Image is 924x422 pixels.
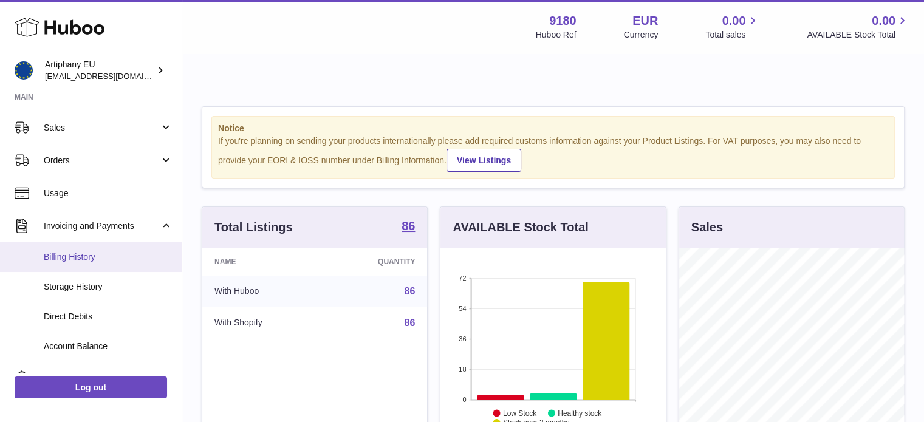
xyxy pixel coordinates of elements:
[202,307,324,339] td: With Shopify
[807,13,909,41] a: 0.00 AVAILABLE Stock Total
[453,219,588,236] h3: AVAILABLE Stock Total
[218,135,888,172] div: If you're planning on sending your products internationally please add required customs informati...
[705,29,759,41] span: Total sales
[44,372,173,383] span: Cases
[44,341,173,352] span: Account Balance
[503,409,537,417] text: Low Stock
[214,219,293,236] h3: Total Listings
[722,13,746,29] span: 0.00
[44,311,173,322] span: Direct Debits
[632,13,658,29] strong: EUR
[44,251,173,263] span: Billing History
[44,188,173,199] span: Usage
[202,276,324,307] td: With Huboo
[44,155,160,166] span: Orders
[44,122,160,134] span: Sales
[807,29,909,41] span: AVAILABLE Stock Total
[202,248,324,276] th: Name
[324,248,428,276] th: Quantity
[44,220,160,232] span: Invoicing and Payments
[624,29,659,41] div: Currency
[691,219,723,236] h3: Sales
[536,29,577,41] div: Huboo Ref
[463,396,467,403] text: 0
[558,409,602,417] text: Healthy stock
[447,149,521,172] a: View Listings
[15,61,33,80] img: artiphany@artiphany.eu
[218,123,888,134] strong: Notice
[405,318,416,328] a: 86
[15,376,167,398] a: Log out
[459,366,467,373] text: 18
[45,71,179,81] span: [EMAIL_ADDRESS][DOMAIN_NAME]
[549,13,577,29] strong: 9180
[872,13,895,29] span: 0.00
[705,13,759,41] a: 0.00 Total sales
[405,286,416,296] a: 86
[45,59,154,82] div: Artiphany EU
[402,220,415,234] a: 86
[459,305,467,312] text: 54
[402,220,415,232] strong: 86
[459,335,467,342] text: 36
[459,274,467,282] text: 72
[44,281,173,293] span: Storage History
